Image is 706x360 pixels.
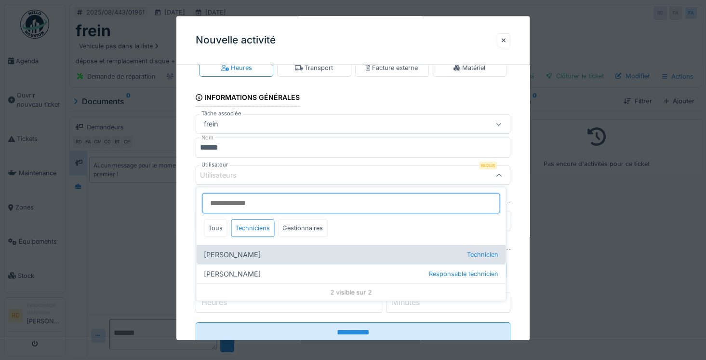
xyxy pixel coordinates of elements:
span: Technicien [466,250,498,259]
div: Heures [221,63,252,72]
h3: Nouvelle activité [196,34,276,46]
div: Informations générales [196,90,300,107]
label: Heures [200,296,229,308]
div: Matériel [453,63,485,72]
div: Utilisateurs [200,170,250,180]
label: Nom [200,134,215,142]
div: Tous [204,219,227,237]
label: Tâche associée [200,110,243,118]
div: frein [200,119,222,129]
span: Responsable technicien [428,269,498,278]
div: [PERSON_NAME] [196,245,506,264]
div: Gestionnaires [278,219,327,237]
div: Requis [479,162,497,169]
div: 2 visible sur 2 [196,283,506,301]
div: [PERSON_NAME] [196,264,506,283]
div: Transport [295,63,333,72]
label: Utilisateur [200,161,230,169]
div: Techniciens [231,219,274,237]
label: Minutes [390,296,422,308]
div: Facture externe [366,63,418,72]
